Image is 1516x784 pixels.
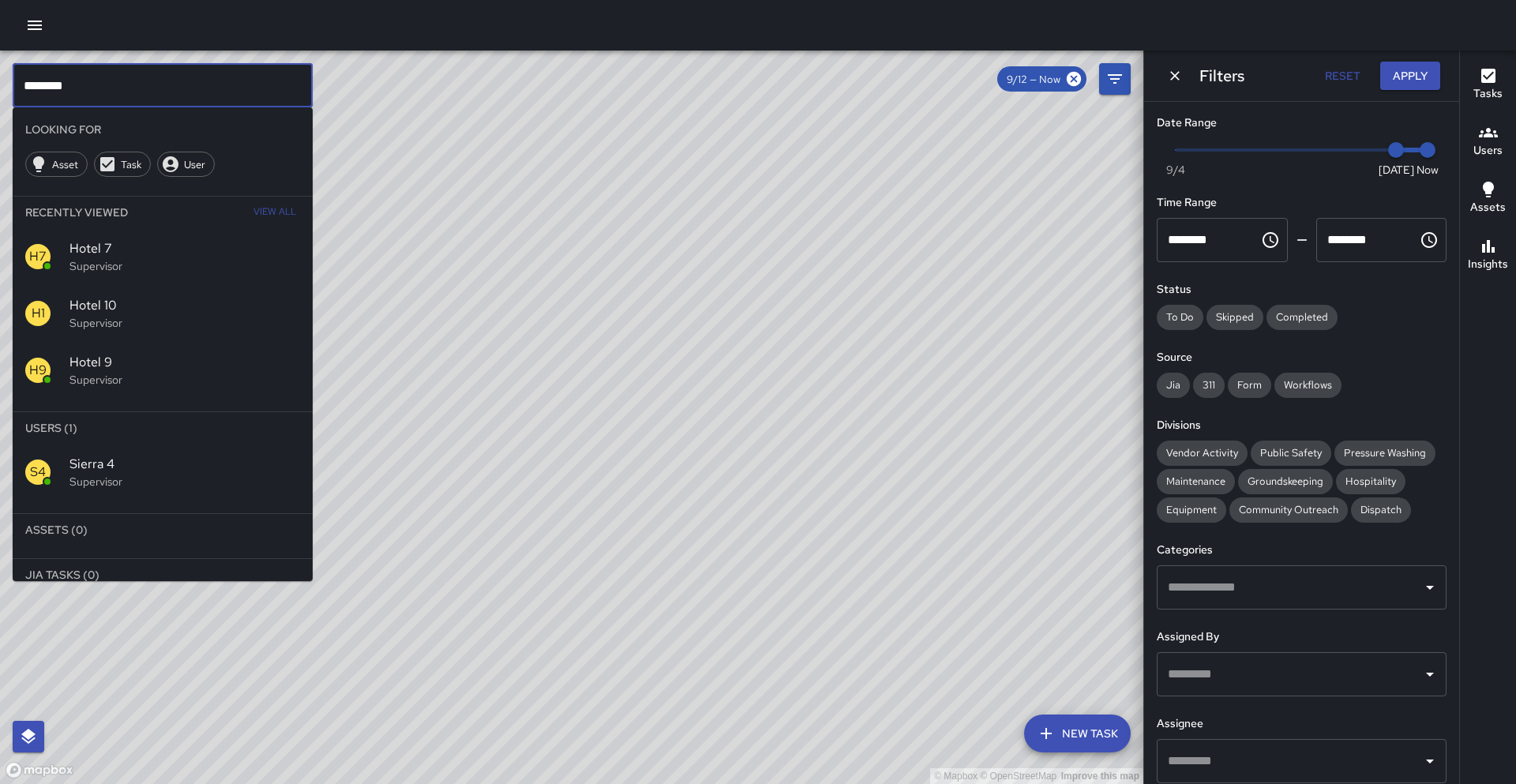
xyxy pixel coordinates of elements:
[13,342,313,399] div: H9Hotel 9Supervisor
[1157,497,1226,523] div: Equipment
[1238,469,1333,494] div: Groundskeeping
[1274,373,1342,398] div: Workflows
[112,158,150,171] span: Task
[30,463,46,482] p: S4
[157,152,215,177] div: User
[1157,503,1226,516] span: Equipment
[13,444,313,501] div: S4Sierra 4Supervisor
[1334,446,1435,460] span: Pressure Washing
[1199,63,1244,88] h6: Filters
[1379,162,1414,178] span: [DATE]
[13,514,313,546] li: Assets (0)
[1206,310,1263,324] span: Skipped
[1419,663,1441,685] button: Open
[1460,57,1516,114] button: Tasks
[1099,63,1131,95] button: Filters
[1229,497,1348,523] div: Community Outreach
[1157,475,1235,488] span: Maintenance
[1266,310,1338,324] span: Completed
[1473,85,1503,103] h6: Tasks
[25,152,88,177] div: Asset
[69,258,300,274] p: Supervisor
[1157,194,1447,212] h6: Time Range
[69,455,300,474] span: Sierra 4
[1166,162,1185,178] span: 9/4
[250,197,300,228] button: View All
[69,296,300,315] span: Hotel 10
[1336,469,1405,494] div: Hospitality
[1413,224,1445,256] button: Choose time, selected time is 11:59 PM
[1351,503,1411,516] span: Dispatch
[1419,750,1441,772] button: Open
[1460,171,1516,227] button: Assets
[1336,475,1405,488] span: Hospitality
[69,239,300,258] span: Hotel 7
[1193,373,1225,398] div: 311
[1157,305,1203,330] div: To Do
[32,304,45,323] p: H1
[1274,378,1342,392] span: Workflows
[29,247,47,266] p: H7
[1317,62,1368,91] button: Reset
[1157,378,1190,392] span: Jia
[1157,114,1447,132] h6: Date Range
[13,285,313,342] div: H1Hotel 10Supervisor
[1163,64,1187,88] button: Dismiss
[1255,224,1286,256] button: Choose time, selected time is 12:00 AM
[13,114,313,145] li: Looking For
[1238,475,1333,488] span: Groundskeeping
[1251,441,1331,466] div: Public Safety
[1468,256,1508,273] h6: Insights
[94,152,151,177] div: Task
[69,353,300,372] span: Hotel 9
[69,474,300,490] p: Supervisor
[1473,142,1503,159] h6: Users
[1157,715,1447,733] h6: Assignee
[1228,378,1271,392] span: Form
[1157,310,1203,324] span: To Do
[1266,305,1338,330] div: Completed
[1157,469,1235,494] div: Maintenance
[1351,497,1411,523] div: Dispatch
[1460,114,1516,171] button: Users
[1251,446,1331,460] span: Public Safety
[69,315,300,331] p: Supervisor
[13,197,313,228] li: Recently Viewed
[1157,417,1447,434] h6: Divisions
[29,361,47,380] p: H9
[1417,162,1439,178] span: Now
[1460,227,1516,284] button: Insights
[1157,446,1248,460] span: Vendor Activity
[997,73,1070,86] span: 9/12 — Now
[13,412,313,444] li: Users (1)
[1229,503,1348,516] span: Community Outreach
[1157,281,1447,298] h6: Status
[1206,305,1263,330] div: Skipped
[13,559,313,591] li: Jia Tasks (0)
[13,228,313,285] div: H7Hotel 7Supervisor
[69,372,300,388] p: Supervisor
[997,66,1086,92] div: 9/12 — Now
[1419,576,1441,598] button: Open
[1228,373,1271,398] div: Form
[1157,349,1447,366] h6: Source
[253,200,296,225] span: View All
[1024,715,1131,752] button: New Task
[1157,373,1190,398] div: Jia
[1193,378,1225,392] span: 311
[1157,542,1447,559] h6: Categories
[175,158,214,171] span: User
[1157,628,1447,646] h6: Assigned By
[1470,199,1506,216] h6: Assets
[1380,62,1440,91] button: Apply
[43,158,87,171] span: Asset
[1334,441,1435,466] div: Pressure Washing
[1157,441,1248,466] div: Vendor Activity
